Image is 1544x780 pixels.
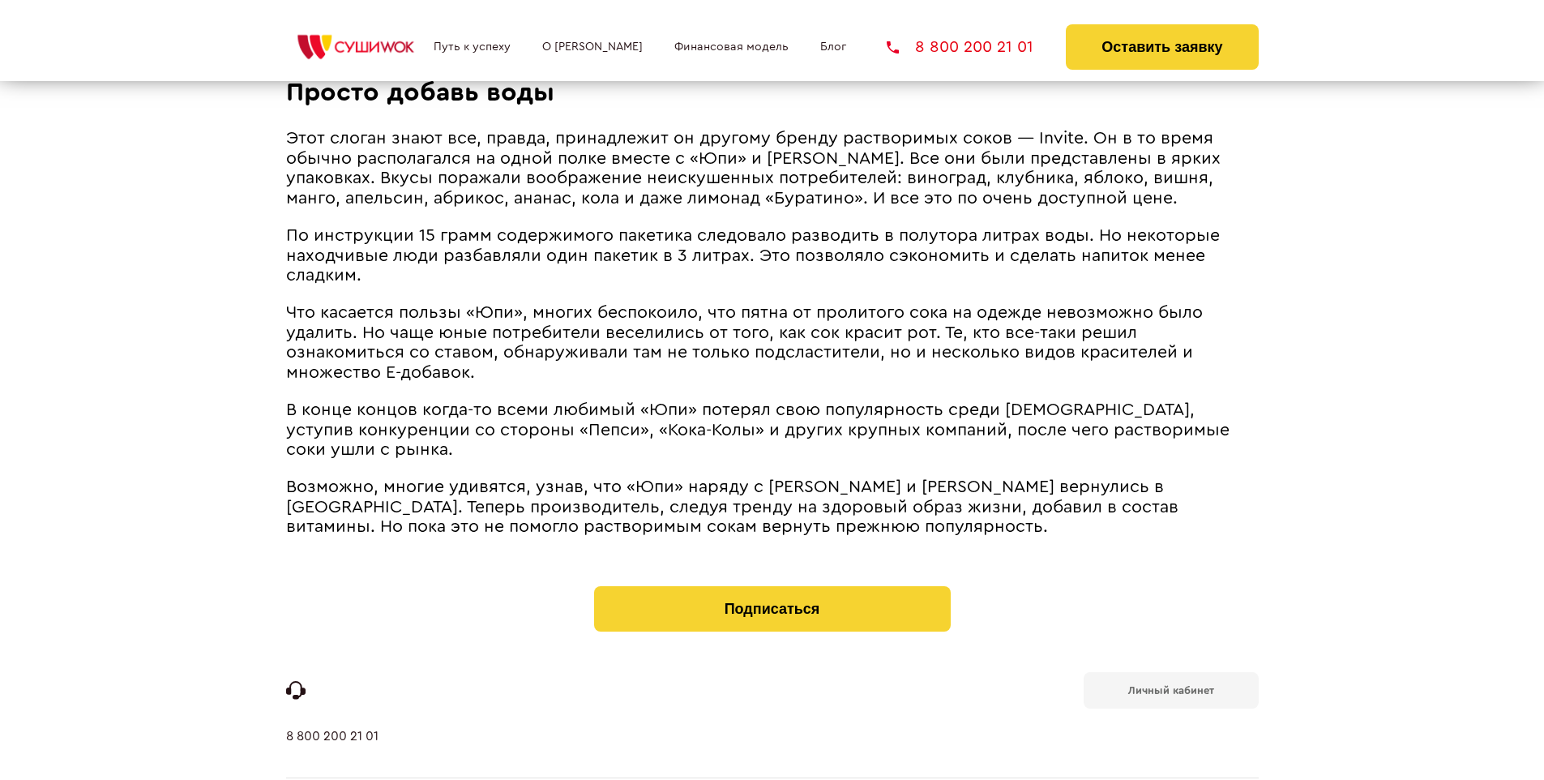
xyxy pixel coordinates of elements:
span: Что касается пользы «Юпи», многих беспокоило, что пятна от пролитого сока на одежде невозможно бы... [286,304,1203,381]
a: Финансовая модель [674,41,789,54]
a: Личный кабинет [1084,672,1259,709]
b: Личный кабинет [1128,685,1214,696]
a: Путь к успеху [434,41,511,54]
span: 8 800 200 21 01 [915,39,1033,55]
button: Подписаться [594,586,951,632]
button: Оставить заявку [1066,24,1258,70]
a: 8 800 200 21 01 [887,39,1033,55]
span: Просто добавь воды [286,79,554,105]
a: Блог [820,41,846,54]
span: Этот слоган знают все, правда, принадлежит он другому бренду растворимых соков ― Invite. Он в то ... [286,130,1221,207]
a: О [PERSON_NAME] [542,41,643,54]
span: По инструкции 15 грамм содержимого пакетика следовало разводить в полутора литрах воды. Но некото... [286,227,1220,284]
span: В конце концов когда-то всеми любимый «Юпи» потерял свою популярность среди [DEMOGRAPHIC_DATA], у... [286,401,1230,458]
span: Возможно, многие удивятся, узнав, что «Юпи» наряду с [PERSON_NAME] и [PERSON_NAME] вернулись в [G... [286,478,1178,535]
a: 8 800 200 21 01 [286,729,379,778]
